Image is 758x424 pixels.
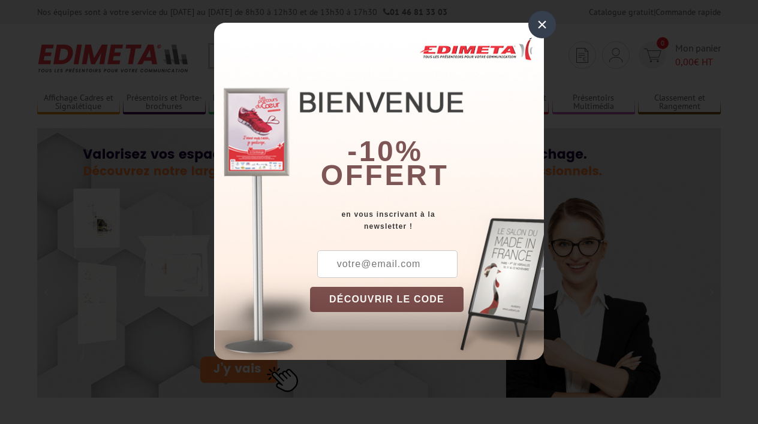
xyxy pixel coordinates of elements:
[310,287,464,312] button: DÉCOUVRIR LE CODE
[310,208,544,232] div: en vous inscrivant à la newsletter !
[347,135,423,167] b: -10%
[321,159,449,191] font: offert
[317,250,458,278] input: votre@email.com
[528,11,556,38] div: ×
